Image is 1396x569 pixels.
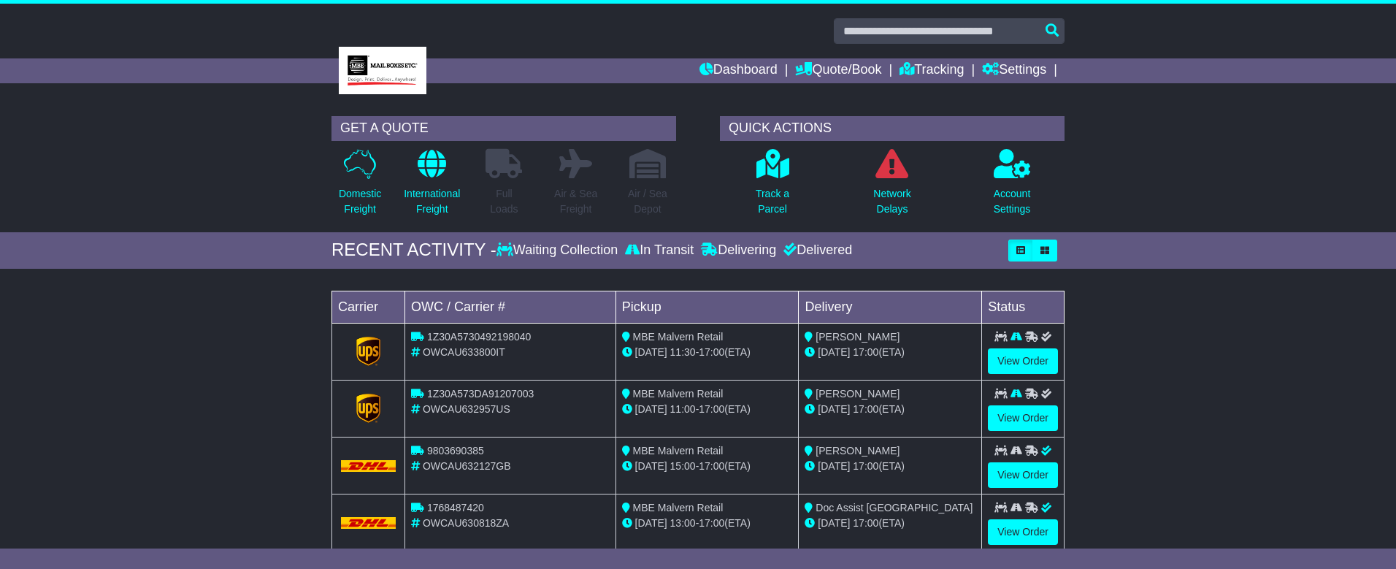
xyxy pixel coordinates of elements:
span: 11:00 [670,403,696,415]
td: OWC / Carrier # [405,291,616,323]
span: MBE Malvern Retail [633,502,724,513]
div: GET A QUOTE [331,116,676,141]
a: NetworkDelays [872,148,911,225]
a: View Order [988,462,1058,488]
td: Status [982,291,1065,323]
p: Air & Sea Freight [554,186,597,217]
span: 17:00 [853,403,878,415]
span: [PERSON_NAME] [816,388,900,400]
span: OWCAU630818ZA [423,517,509,529]
a: Dashboard [699,58,778,83]
p: Network Delays [873,186,910,217]
p: International Freight [404,186,460,217]
div: (ETA) [805,459,975,474]
span: OWCAU632127GB [423,460,511,472]
div: - (ETA) [622,345,793,360]
div: In Transit [621,243,697,259]
div: - (ETA) [622,459,793,474]
img: GetCarrierServiceLogo [356,337,381,366]
span: 9803690385 [427,445,484,457]
span: 11:30 [670,346,696,358]
p: Track a Parcel [756,186,789,217]
span: [DATE] [818,403,850,415]
a: AccountSettings [993,148,1032,225]
a: View Order [988,405,1058,431]
div: - (ETA) [622,516,793,531]
span: 17:00 [699,517,724,529]
div: (ETA) [805,402,975,417]
img: MBE Malvern [339,47,426,94]
span: [DATE] [818,346,850,358]
span: MBE Malvern Retail [633,388,724,400]
td: Carrier [332,291,405,323]
div: Delivered [780,243,852,259]
td: Delivery [799,291,982,323]
span: 17:00 [853,517,878,529]
span: 17:00 [853,460,878,472]
a: Tracking [900,58,964,83]
div: - (ETA) [622,402,793,417]
span: Doc Assist [GEOGRAPHIC_DATA] [816,502,973,513]
span: 15:00 [670,460,696,472]
span: [DATE] [635,403,667,415]
a: View Order [988,519,1058,545]
span: 1Z30A573DA91207003 [427,388,534,400]
a: View Order [988,348,1058,374]
span: 17:00 [699,460,724,472]
a: Settings [982,58,1046,83]
td: Pickup [615,291,799,323]
span: 13:00 [670,517,696,529]
img: DHL.png [341,460,396,472]
span: 17:00 [699,346,724,358]
span: OWCAU632957US [423,403,510,415]
a: InternationalFreight [403,148,461,225]
span: [DATE] [818,460,850,472]
span: 17:00 [699,403,724,415]
img: DHL.png [341,517,396,529]
span: 1768487420 [427,502,484,513]
p: Full Loads [486,186,522,217]
span: 1Z30A5730492198040 [427,331,531,343]
div: RECENT ACTIVITY - [331,240,496,261]
a: Track aParcel [755,148,790,225]
span: [DATE] [635,517,667,529]
p: Account Settings [994,186,1031,217]
a: DomesticFreight [338,148,382,225]
span: [DATE] [818,517,850,529]
div: (ETA) [805,516,975,531]
span: [PERSON_NAME] [816,331,900,343]
span: 17:00 [853,346,878,358]
p: Domestic Freight [339,186,381,217]
div: QUICK ACTIONS [720,116,1065,141]
span: MBE Malvern Retail [633,445,724,457]
div: Waiting Collection [496,243,621,259]
div: Delivering [697,243,780,259]
span: OWCAU633800IT [423,346,505,358]
span: [PERSON_NAME] [816,445,900,457]
div: (ETA) [805,345,975,360]
span: [DATE] [635,460,667,472]
a: Quote/Book [795,58,881,83]
img: GetCarrierServiceLogo [356,394,381,423]
span: MBE Malvern Retail [633,331,724,343]
span: [DATE] [635,346,667,358]
p: Air / Sea Depot [628,186,667,217]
